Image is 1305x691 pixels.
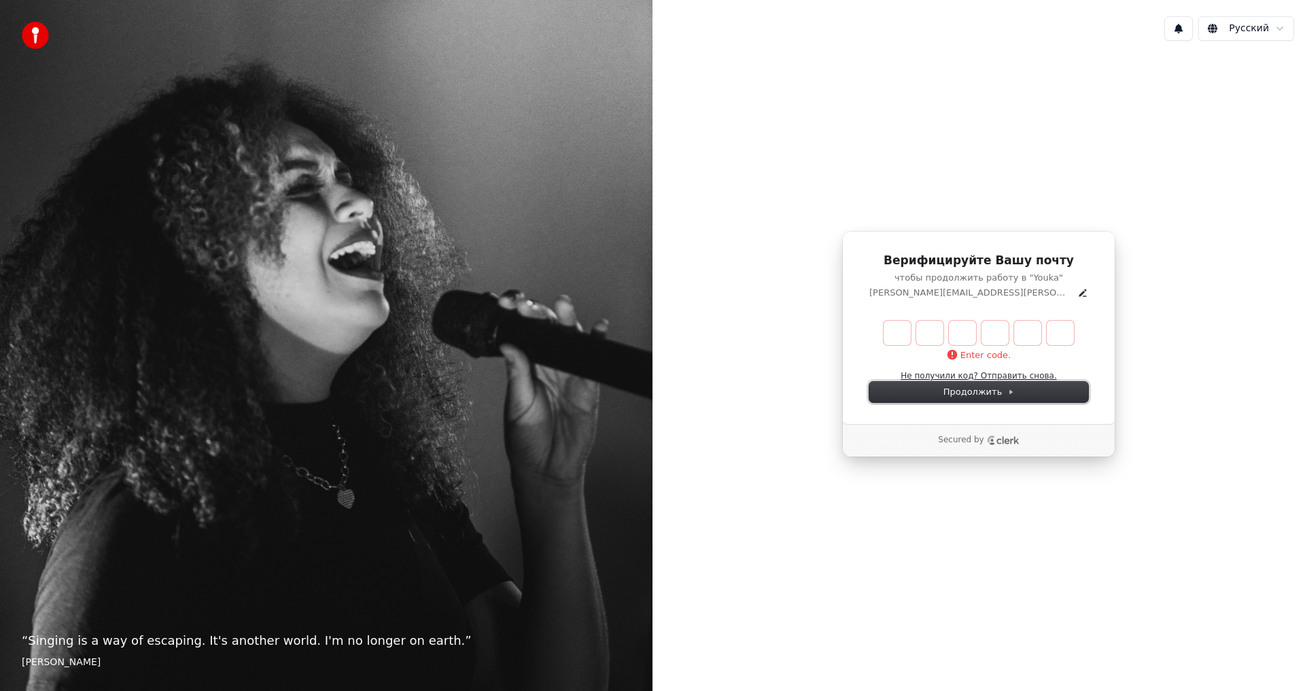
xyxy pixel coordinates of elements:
a: Clerk logo [987,436,1020,445]
footer: [PERSON_NAME] [22,656,631,669]
p: [PERSON_NAME][EMAIL_ADDRESS][PERSON_NAME][DOMAIN_NAME] [869,287,1072,299]
p: Secured by [938,435,984,446]
p: “ Singing is a way of escaping. It's another world. I'm no longer on earth. ” [22,631,631,650]
h1: Верифицируйте Вашу почту [869,253,1088,269]
button: Продолжить [869,382,1088,402]
img: youka [22,22,49,49]
span: Продолжить [943,386,1015,398]
p: чтобы продолжить работу в "Youka" [869,272,1088,284]
button: Не получили код? Отправить снова. [901,371,1056,382]
p: Enter code. [947,349,1011,361]
input: Enter verification code [884,321,1074,345]
button: Edit [1077,287,1088,298]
